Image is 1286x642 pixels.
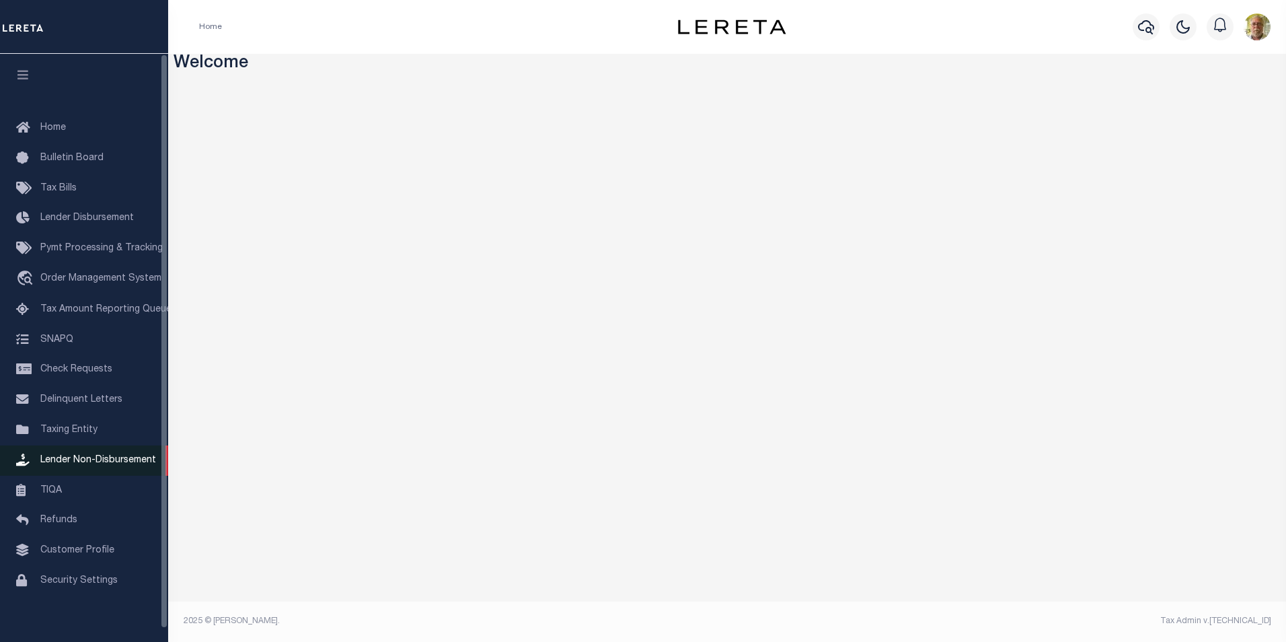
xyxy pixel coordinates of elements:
[40,456,156,465] span: Lender Non-Disbursement
[40,515,77,525] span: Refunds
[40,213,134,223] span: Lender Disbursement
[40,153,104,163] span: Bulletin Board
[678,20,786,34] img: logo-dark.svg
[40,123,66,133] span: Home
[40,395,122,404] span: Delinquent Letters
[40,184,77,193] span: Tax Bills
[174,54,1281,75] h3: Welcome
[737,615,1271,627] div: Tax Admin v.[TECHNICAL_ID]
[40,546,114,555] span: Customer Profile
[40,576,118,585] span: Security Settings
[199,21,222,33] li: Home
[174,615,728,627] div: 2025 © [PERSON_NAME].
[40,305,172,314] span: Tax Amount Reporting Queue
[40,425,98,435] span: Taxing Entity
[40,365,112,374] span: Check Requests
[40,244,163,253] span: Pymt Processing & Tracking
[16,271,38,288] i: travel_explore
[40,274,161,283] span: Order Management System
[40,334,73,344] span: SNAPQ
[40,485,62,495] span: TIQA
